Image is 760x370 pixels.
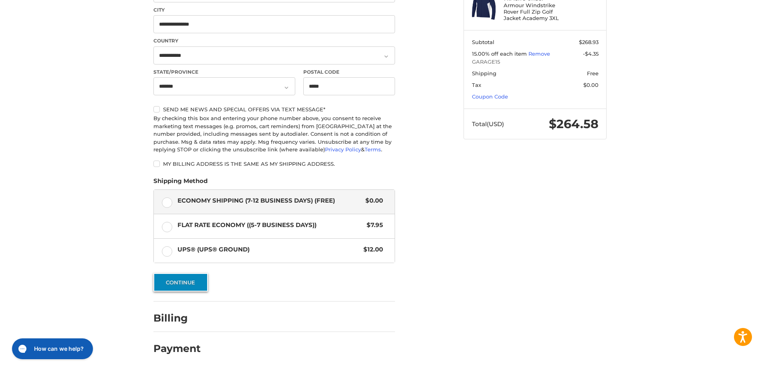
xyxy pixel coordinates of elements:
[153,37,395,44] label: Country
[363,221,383,230] span: $7.95
[177,196,362,205] span: Economy Shipping (7-12 Business Days) (Free)
[153,312,200,324] h2: Billing
[472,50,528,57] span: 15.00% off each item
[153,106,395,113] label: Send me news and special offers via text message*
[472,70,496,76] span: Shipping
[549,117,599,131] span: $264.58
[472,93,508,100] a: Coupon Code
[153,342,201,355] h2: Payment
[472,82,481,88] span: Tax
[8,336,95,362] iframe: Gorgias live chat messenger
[153,115,395,154] div: By checking this box and entering your phone number above, you consent to receive marketing text ...
[303,68,395,76] label: Postal Code
[528,50,550,57] a: Remove
[472,120,504,128] span: Total (USD)
[153,273,208,292] button: Continue
[472,58,599,66] span: GARAGE15
[365,146,381,153] a: Terms
[153,161,395,167] label: My billing address is the same as my shipping address.
[325,146,361,153] a: Privacy Policy
[177,245,360,254] span: UPS® (UPS® Ground)
[361,196,383,205] span: $0.00
[583,82,599,88] span: $0.00
[579,39,599,45] span: $268.93
[177,221,363,230] span: Flat Rate Economy ((5-7 Business Days))
[153,6,395,14] label: City
[587,70,599,76] span: Free
[359,245,383,254] span: $12.00
[472,39,494,45] span: Subtotal
[153,177,208,189] legend: Shipping Method
[153,68,295,76] label: State/Province
[583,50,599,57] span: -$4.35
